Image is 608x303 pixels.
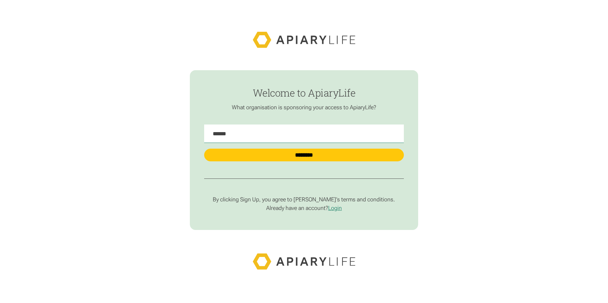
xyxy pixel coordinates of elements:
[204,196,404,203] p: By clicking Sign Up, you agree to [PERSON_NAME]’s terms and conditions.
[204,205,404,212] p: Already have an account?
[204,87,404,98] h1: Welcome to ApiaryLife
[190,70,418,230] form: find-employer
[328,205,342,211] a: Login
[204,104,404,111] p: What organisation is sponsoring your access to ApiaryLife?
